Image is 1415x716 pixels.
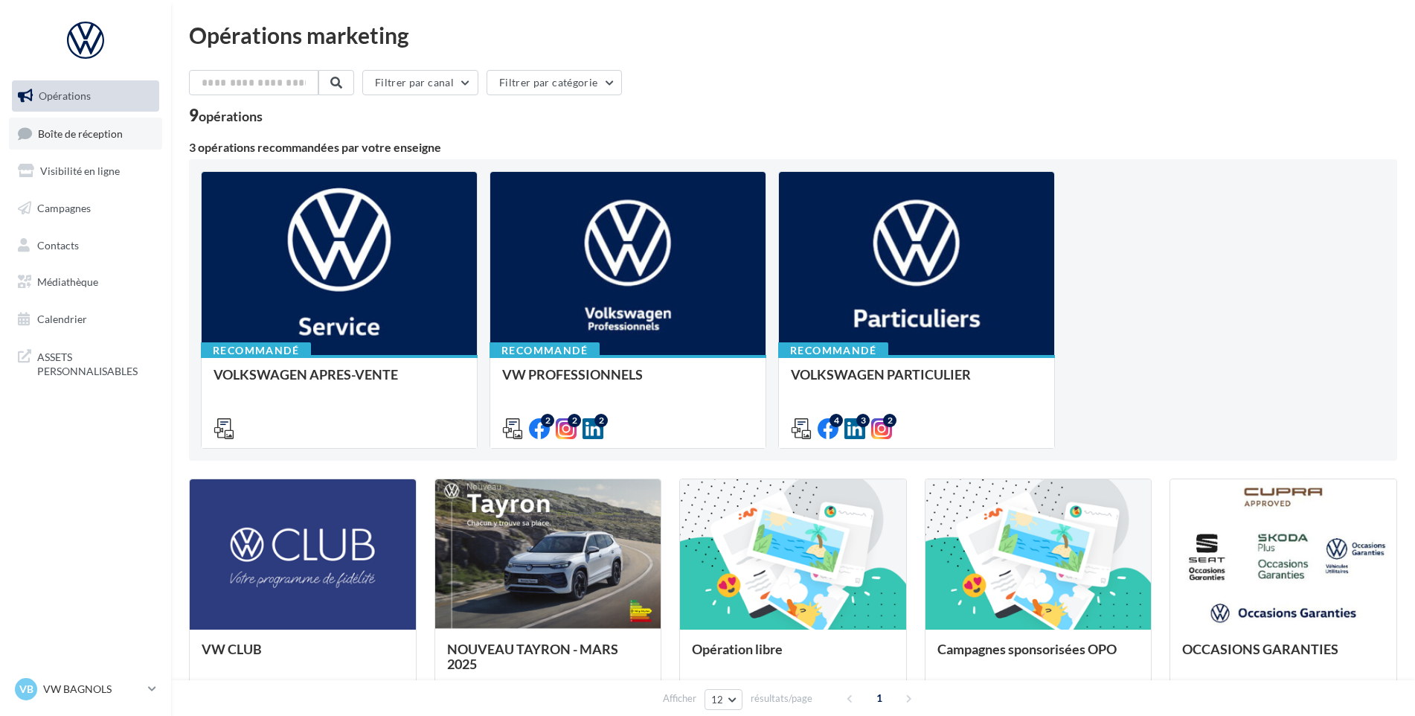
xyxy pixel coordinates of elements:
[490,342,600,359] div: Recommandé
[38,127,123,139] span: Boîte de réception
[37,202,91,214] span: Campagnes
[37,347,153,379] span: ASSETS PERSONNALISABLES
[9,156,162,187] a: Visibilité en ligne
[778,342,888,359] div: Recommandé
[189,141,1397,153] div: 3 opérations recommandées par votre enseigne
[189,107,263,124] div: 9
[199,109,263,123] div: opérations
[9,80,162,112] a: Opérations
[751,691,812,706] span: résultats/page
[37,275,98,288] span: Médiathèque
[9,266,162,298] a: Médiathèque
[9,118,162,150] a: Boîte de réception
[791,366,971,383] span: VOLKSWAGEN PARTICULIER
[502,366,643,383] span: VW PROFESSIONNELS
[883,414,896,427] div: 2
[541,414,554,427] div: 2
[362,70,478,95] button: Filtrer par canal
[189,24,1397,46] div: Opérations marketing
[830,414,843,427] div: 4
[39,89,91,102] span: Opérations
[692,641,783,657] span: Opération libre
[711,694,724,706] span: 12
[201,342,311,359] div: Recommandé
[9,304,162,335] a: Calendrier
[19,682,33,697] span: VB
[1182,641,1338,657] span: OCCASIONS GARANTIES
[43,682,142,697] p: VW BAGNOLS
[37,313,87,325] span: Calendrier
[202,641,262,657] span: VW CLUB
[214,366,398,383] span: VOLKSWAGEN APRES-VENTE
[594,414,608,427] div: 2
[9,230,162,261] a: Contacts
[447,641,618,672] span: NOUVEAU TAYRON - MARS 2025
[937,641,1117,657] span: Campagnes sponsorisées OPO
[568,414,581,427] div: 2
[487,70,622,95] button: Filtrer par catégorie
[867,686,891,710] span: 1
[40,164,120,177] span: Visibilité en ligne
[9,341,162,385] a: ASSETS PERSONNALISABLES
[37,238,79,251] span: Contacts
[705,689,742,710] button: 12
[663,691,696,706] span: Afficher
[12,675,159,703] a: VB VW BAGNOLS
[856,414,870,427] div: 3
[9,193,162,224] a: Campagnes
